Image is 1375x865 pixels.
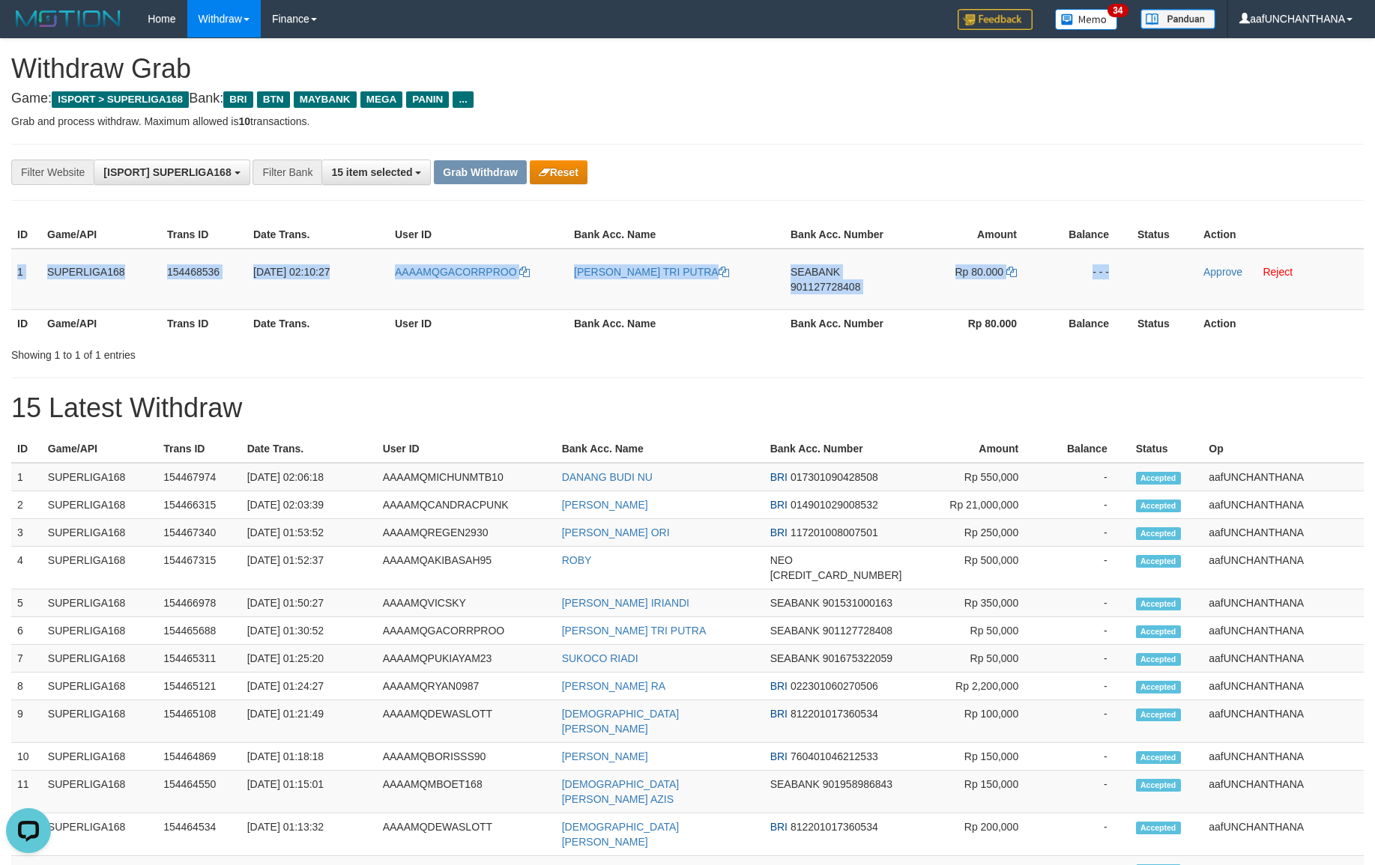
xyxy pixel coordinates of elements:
th: Balance [1039,221,1131,249]
button: Grab Withdraw [434,160,526,184]
img: Button%20Memo.svg [1055,9,1118,30]
td: SUPERLIGA168 [42,547,157,589]
th: User ID [389,309,568,337]
span: Accepted [1136,472,1181,485]
td: Rp 350,000 [907,589,1041,617]
img: panduan.png [1140,9,1215,29]
td: SUPERLIGA168 [42,519,157,547]
a: [PERSON_NAME] ORI [562,526,670,538]
span: SEABANK [770,652,820,664]
th: Rp 80.000 [901,309,1039,337]
td: AAAAMQCANDRACPUNK [377,491,556,519]
strong: 10 [238,115,250,127]
span: Accepted [1136,527,1181,540]
span: Copy 812201017360534 to clipboard [791,821,878,833]
a: Approve [1203,266,1242,278]
span: Copy 901127728408 to clipboard [823,625,892,637]
td: aafUNCHANTHANA [1203,491,1364,519]
span: BTN [257,91,290,108]
span: Copy 5859459297850900 to clipboard [770,569,902,581]
td: - [1041,645,1130,673]
a: [PERSON_NAME] IRIANDI [562,597,689,609]
td: 11 [11,771,42,813]
td: - [1041,519,1130,547]
a: [PERSON_NAME] RA [562,680,665,692]
p: Grab and process withdraw. Maximum allowed is transactions. [11,114,1364,129]
td: aafUNCHANTHANA [1203,645,1364,673]
td: 154465311 [157,645,241,673]
th: Game/API [42,435,157,463]
a: [DEMOGRAPHIC_DATA][PERSON_NAME] AZIS [562,778,680,805]
span: MAYBANK [294,91,357,108]
td: 8 [11,673,42,700]
td: 9 [11,700,42,743]
span: BRI [770,750,788,762]
td: - [1041,771,1130,813]
td: 154467315 [157,547,241,589]
td: 154464534 [157,813,241,856]
td: SUPERLIGA168 [42,491,157,519]
th: Action [1197,309,1364,337]
td: Rp 150,000 [907,743,1041,771]
span: Accepted [1136,779,1181,792]
span: BRI [770,471,788,483]
td: - [1041,589,1130,617]
td: 154464550 [157,771,241,813]
span: Copy 901127728408 to clipboard [791,281,860,293]
td: AAAAMQVICSKY [377,589,556,617]
span: Copy 017301090428508 to clipboard [791,471,878,483]
a: AAAAMQGACORRPROO [395,266,530,278]
th: Status [1130,435,1203,463]
th: Status [1131,221,1197,249]
td: Rp 200,000 [907,813,1041,856]
td: AAAAMQBORISSS90 [377,743,556,771]
th: ID [11,435,42,463]
td: - [1041,813,1130,856]
span: NEO [770,554,793,566]
td: [DATE] 01:52:37 [241,547,377,589]
td: 4 [11,547,42,589]
span: Copy 901958986843 to clipboard [823,778,892,790]
th: Bank Acc. Number [785,221,901,249]
td: Rp 50,000 [907,617,1041,645]
td: AAAAMQDEWASLOTT [377,813,556,856]
td: Rp 21,000,000 [907,491,1041,519]
th: Status [1131,309,1197,337]
td: AAAAMQMICHUNMTB10 [377,463,556,491]
th: Bank Acc. Number [785,309,901,337]
span: Accepted [1136,708,1181,721]
th: Date Trans. [247,221,389,249]
td: SUPERLIGA168 [42,700,157,743]
h1: 15 Latest Withdraw [11,393,1364,423]
td: Rp 2,200,000 [907,673,1041,700]
td: 7 [11,645,42,673]
td: 154465688 [157,617,241,645]
th: Bank Acc. Name [568,221,785,249]
th: Bank Acc. Name [556,435,764,463]
a: [DEMOGRAPHIC_DATA][PERSON_NAME] [562,708,680,735]
td: - [1041,700,1130,743]
div: Showing 1 to 1 of 1 entries [11,342,562,362]
span: Copy 901531000163 to clipboard [823,597,892,609]
span: SEABANK [770,778,820,790]
td: aafUNCHANTHANA [1203,547,1364,589]
td: [DATE] 01:30:52 [241,617,377,645]
a: [PERSON_NAME] TRI PUTRA [574,266,729,278]
td: 1 [11,463,42,491]
td: AAAAMQREGEN2930 [377,519,556,547]
span: Accepted [1136,598,1181,610]
td: - [1041,673,1130,700]
span: Accepted [1136,653,1181,666]
th: Amount [901,221,1039,249]
span: Accepted [1136,751,1181,764]
td: 5 [11,589,42,617]
td: - [1041,491,1130,519]
span: Copy 901675322059 to clipboard [823,652,892,664]
th: Trans ID [161,221,247,249]
td: Rp 50,000 [907,645,1041,673]
span: SEABANK [770,597,820,609]
td: aafUNCHANTHANA [1203,743,1364,771]
td: 154467340 [157,519,241,547]
td: 2 [11,491,42,519]
td: 154464869 [157,743,241,771]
